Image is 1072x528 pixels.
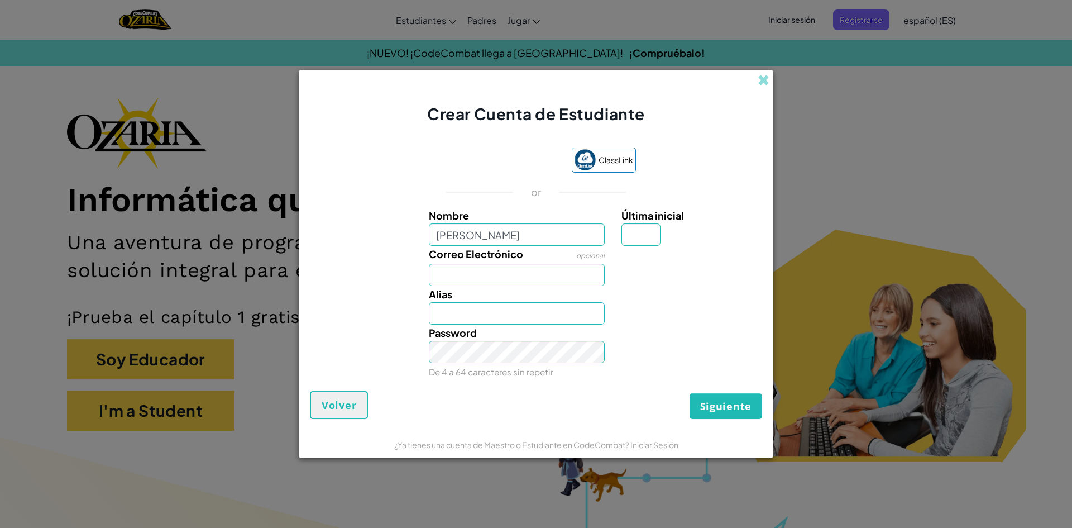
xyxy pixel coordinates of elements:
p: or [531,185,542,199]
small: De 4 a 64 caracteres sin repetir [429,367,553,377]
button: Volver [310,391,368,419]
span: opcional [576,251,605,260]
span: Alias [429,288,452,301]
span: ClassLink [599,152,633,168]
span: Siguiente [700,399,752,413]
span: Nombre [429,209,469,222]
span: Volver [322,398,356,412]
span: Última inicial [621,209,684,222]
span: Password [429,326,477,339]
img: classlink-logo-small.png [575,149,596,170]
iframe: Botón Iniciar sesión con Google [430,149,566,173]
span: ¿Ya tienes una cuenta de Maestro o Estudiante en CodeCombat? [394,440,630,450]
span: Crear Cuenta de Estudiante [427,104,645,123]
a: Iniciar Sesión [630,440,678,450]
button: Siguiente [690,393,762,419]
span: Correo Electrónico [429,248,523,260]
